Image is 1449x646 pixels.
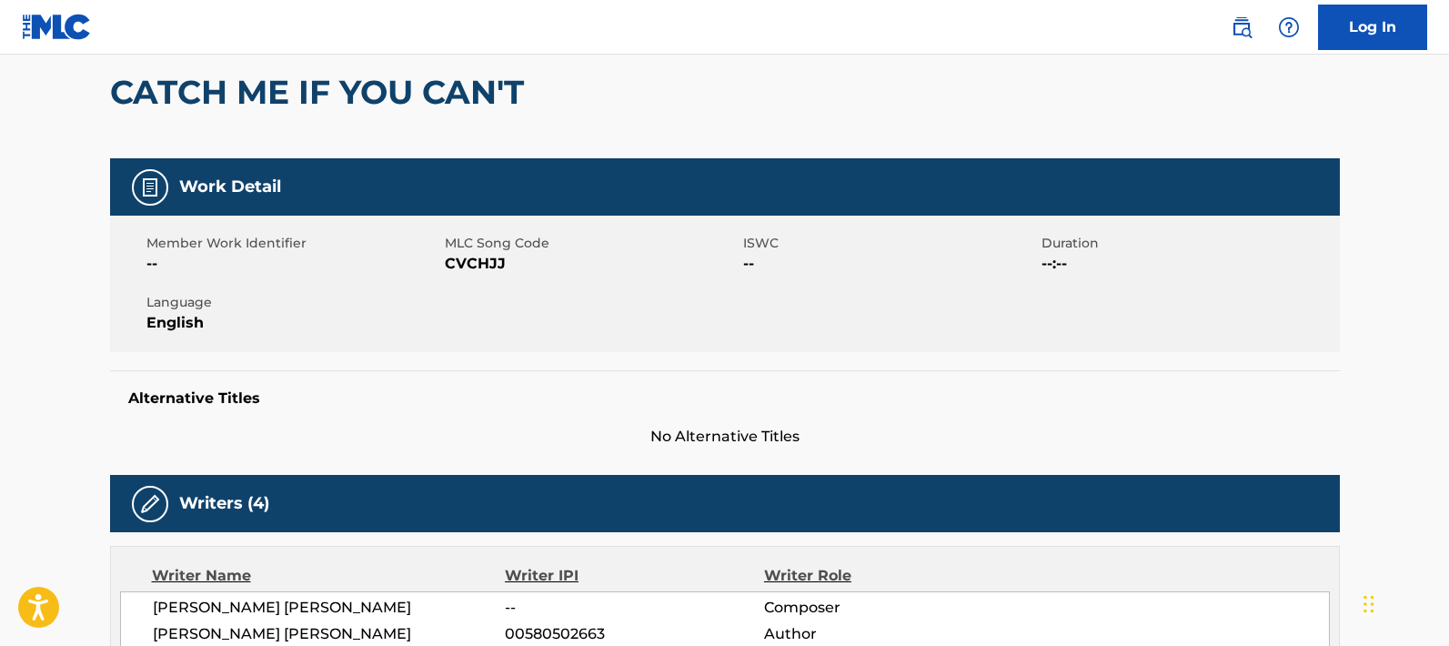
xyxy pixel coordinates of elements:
[764,597,1000,619] span: Composer
[743,253,1037,275] span: --
[146,293,440,312] span: Language
[110,72,533,113] h2: CATCH ME IF YOU CAN'T
[146,253,440,275] span: --
[1318,5,1427,50] a: Log In
[139,177,161,198] img: Work Detail
[153,597,506,619] span: [PERSON_NAME] [PERSON_NAME]
[128,389,1322,408] h5: Alternative Titles
[152,565,506,587] div: Writer Name
[1278,16,1300,38] img: help
[505,565,764,587] div: Writer IPI
[1231,16,1253,38] img: search
[1358,559,1449,646] iframe: Chat Widget
[110,426,1340,448] span: No Alternative Titles
[764,565,1000,587] div: Writer Role
[22,14,92,40] img: MLC Logo
[179,493,269,514] h5: Writers (4)
[1223,9,1260,45] a: Public Search
[146,312,440,334] span: English
[743,234,1037,253] span: ISWC
[1041,234,1335,253] span: Duration
[445,253,739,275] span: CVCHJJ
[1271,9,1307,45] div: Help
[505,597,763,619] span: --
[764,623,1000,645] span: Author
[139,493,161,515] img: Writers
[179,177,281,197] h5: Work Detail
[505,623,763,645] span: 00580502663
[445,234,739,253] span: MLC Song Code
[1363,577,1374,631] div: Drag
[153,623,506,645] span: [PERSON_NAME] [PERSON_NAME]
[146,234,440,253] span: Member Work Identifier
[1041,253,1335,275] span: --:--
